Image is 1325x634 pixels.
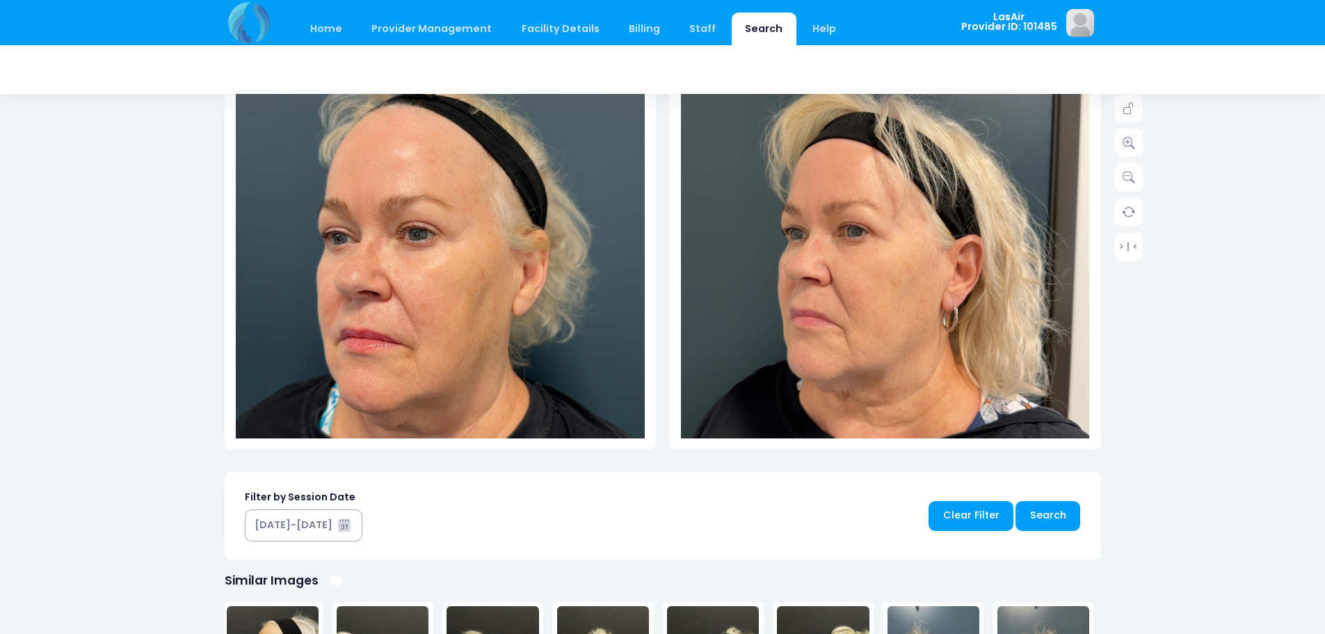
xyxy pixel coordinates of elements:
[1015,501,1080,531] a: Search
[929,501,1013,531] a: Clear Filter
[1066,9,1094,37] img: image
[255,518,332,532] div: [DATE]-[DATE]
[358,13,506,45] a: Provider Management
[508,13,613,45] a: Facility Details
[1115,232,1143,260] a: > | <
[297,13,356,45] a: Home
[961,12,1057,32] span: LasAir Provider ID: 101485
[732,13,796,45] a: Search
[245,490,355,505] label: Filter by Session Date
[615,13,673,45] a: Billing
[798,13,849,45] a: Help
[225,573,319,588] h1: Similar Images
[676,13,730,45] a: Staff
